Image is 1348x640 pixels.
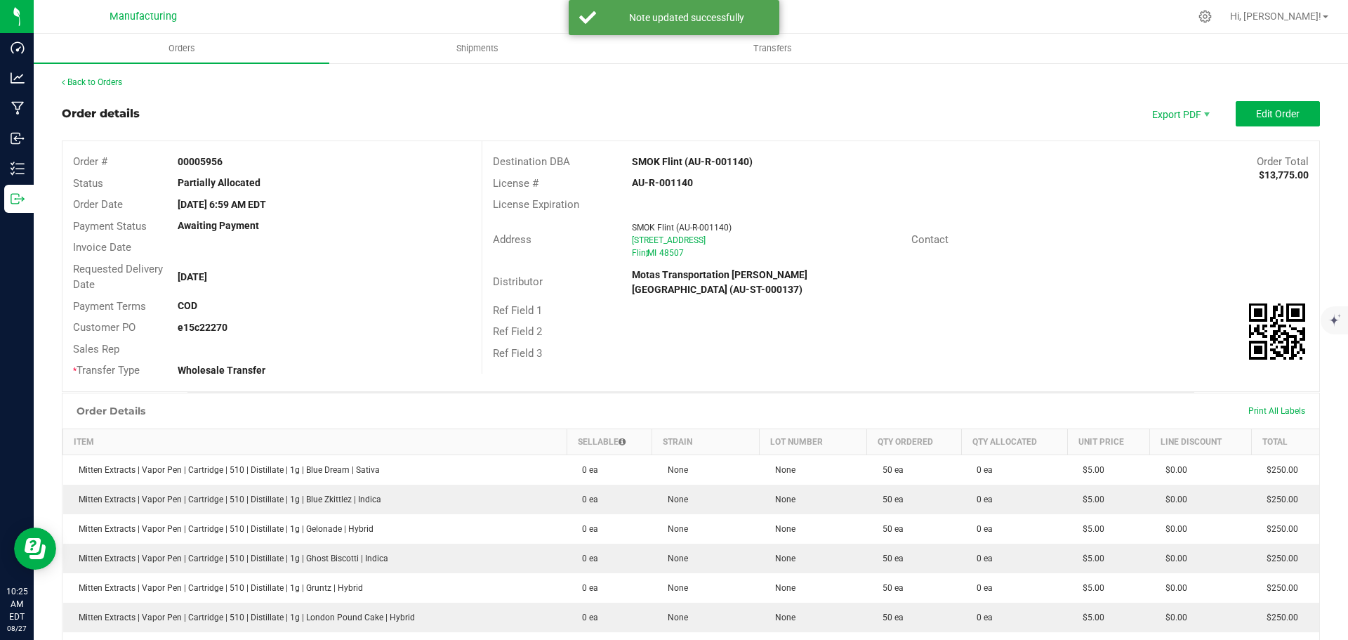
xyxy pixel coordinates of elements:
a: Back to Orders [62,77,122,87]
span: $250.00 [1260,583,1298,593]
p: 08/27 [6,623,27,634]
span: Flint [632,248,649,258]
span: Ref Field 3 [493,347,542,360]
div: Order details [62,105,140,122]
strong: AU-R-001140 [632,177,693,188]
span: $0.00 [1158,613,1187,622]
inline-svg: Inventory [11,162,25,176]
th: Qty Ordered [867,429,962,455]
span: 50 ea [875,465,904,475]
p: 10:25 AM EDT [6,585,27,623]
span: Transfers [734,42,811,55]
span: Ref Field 1 [493,304,542,317]
span: $0.00 [1158,583,1187,593]
span: None [661,524,688,534]
inline-svg: Analytics [11,71,25,85]
span: Distributor [493,275,543,288]
span: 0 ea [575,465,598,475]
span: 0 ea [575,613,598,622]
span: Mitten Extracts | Vapor Pen | Cartridge | 510 | Distillate | 1g | Gruntz | Hybrid [72,583,363,593]
span: None [768,554,795,563]
strong: COD [178,300,197,311]
span: Address [493,233,531,246]
div: Manage settings [1196,10,1214,23]
span: 50 ea [875,554,904,563]
strong: e15c22270 [178,322,227,333]
span: Contact [911,233,949,246]
strong: Wholesale Transfer [178,365,265,376]
inline-svg: Dashboard [11,41,25,55]
qrcode: 00005956 [1249,303,1305,360]
span: $250.00 [1260,613,1298,622]
div: Note updated successfully [604,11,769,25]
inline-svg: Inbound [11,131,25,145]
strong: Motas Transportation [PERSON_NAME][GEOGRAPHIC_DATA] (AU-ST-000137) [632,269,807,295]
span: $0.00 [1158,554,1187,563]
span: Print All Labels [1248,406,1305,416]
span: $250.00 [1260,465,1298,475]
th: Unit Price [1067,429,1150,455]
span: None [768,524,795,534]
span: 0 ea [970,465,993,475]
span: Hi, [PERSON_NAME]! [1230,11,1321,22]
span: Mitten Extracts | Vapor Pen | Cartridge | 510 | Distillate | 1g | Ghost Biscotti | Indica [72,554,388,563]
span: $250.00 [1260,554,1298,563]
span: None [661,495,688,504]
li: Export PDF [1137,101,1222,126]
span: None [661,554,688,563]
span: License Expiration [493,198,579,211]
span: $250.00 [1260,495,1298,504]
span: None [661,583,688,593]
th: Sellable [567,429,652,455]
strong: SMOK Flint (AU-R-001140) [632,156,753,167]
span: Orders [150,42,214,55]
span: $5.00 [1076,495,1104,504]
span: Customer PO [73,321,136,334]
span: $5.00 [1076,465,1104,475]
th: Qty Allocated [961,429,1067,455]
span: $5.00 [1076,613,1104,622]
a: Transfers [625,34,920,63]
button: Edit Order [1236,101,1320,126]
span: None [768,495,795,504]
span: $250.00 [1260,524,1298,534]
span: $5.00 [1076,583,1104,593]
strong: 00005956 [178,156,223,167]
span: 48507 [659,248,684,258]
span: Destination DBA [493,155,570,168]
h1: Order Details [77,405,145,417]
span: 50 ea [875,613,904,622]
span: None [661,613,688,622]
span: Mitten Extracts | Vapor Pen | Cartridge | 510 | Distillate | 1g | London Pound Cake | Hybrid [72,613,415,622]
span: MI [647,248,656,258]
span: Payment Status [73,220,147,233]
span: None [661,465,688,475]
span: 0 ea [575,524,598,534]
span: Ref Field 2 [493,325,542,338]
span: 0 ea [575,495,598,504]
span: Manufacturing [110,11,177,22]
span: , [646,248,647,258]
span: [STREET_ADDRESS] [632,235,706,245]
span: Status [73,177,103,190]
span: 50 ea [875,583,904,593]
span: 50 ea [875,524,904,534]
span: 50 ea [875,495,904,504]
span: Mitten Extracts | Vapor Pen | Cartridge | 510 | Distillate | 1g | Blue Zkittlez | Indica [72,495,381,504]
span: 0 ea [575,554,598,563]
span: Mitten Extracts | Vapor Pen | Cartridge | 510 | Distillate | 1g | Gelonade | Hybrid [72,524,374,534]
span: $0.00 [1158,495,1187,504]
span: None [768,613,795,622]
span: $0.00 [1158,465,1187,475]
th: Item [63,429,567,455]
img: Scan me! [1249,303,1305,360]
span: Shipments [437,42,517,55]
span: Order Date [73,198,123,211]
th: Line Discount [1150,429,1252,455]
span: 0 ea [970,495,993,504]
span: None [768,465,795,475]
span: 0 ea [970,613,993,622]
strong: $13,775.00 [1259,169,1309,181]
iframe: Resource center [14,528,56,570]
span: SMOK Flint (AU-R-001140) [632,223,732,233]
